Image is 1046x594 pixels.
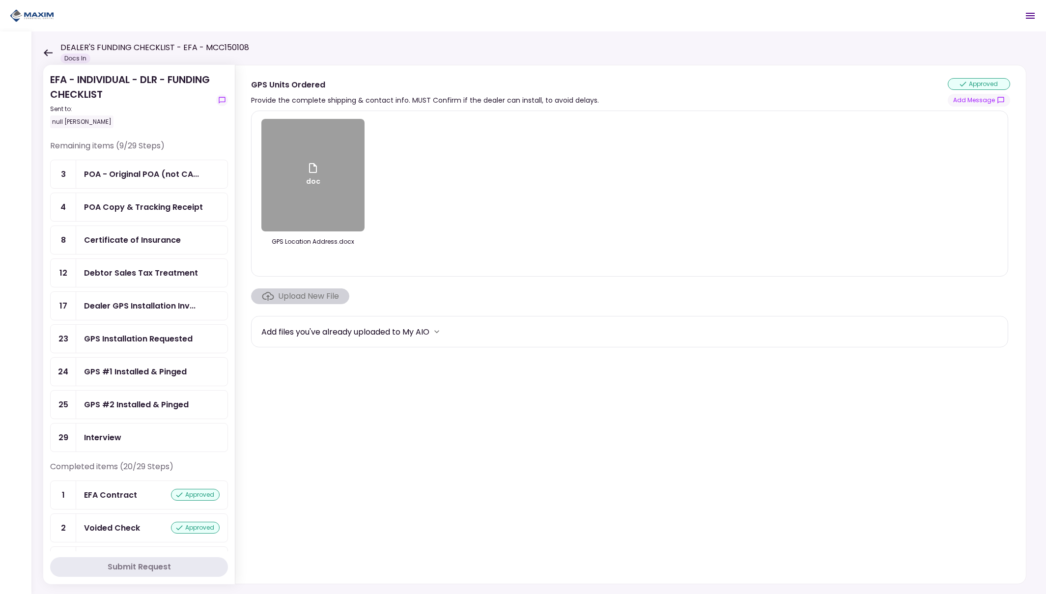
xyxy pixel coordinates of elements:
a: 12Debtor Sales Tax Treatment [50,258,228,287]
div: 2 [51,514,76,542]
a: 17Dealer GPS Installation Invoice [50,291,228,320]
div: GPS #2 Installed & Pinged [84,398,189,411]
span: Click here to upload the required document [251,288,349,304]
div: Sent to: [50,105,212,113]
div: GPS #1 Installed & Pinged [84,366,187,378]
div: 12 [51,259,76,287]
div: GPS Location Address.docx [261,237,365,246]
div: 25 [51,391,76,419]
div: GPS Units OrderedProvide the complete shipping & contact info. MUST Confirm if the dealer can ins... [235,65,1026,584]
button: Open menu [1018,4,1042,28]
a: 25GPS #2 Installed & Pinged [50,390,228,419]
h1: DEALER'S FUNDING CHECKLIST - EFA - MCC150108 [60,42,249,54]
div: EFA Contract [84,489,137,501]
a: 2Voided Checkapproved [50,513,228,542]
div: Voided Check [84,522,140,534]
div: Certificate of Insurance [84,234,181,246]
button: Submit Request [50,557,228,577]
div: Interview [84,431,121,444]
div: 24 [51,358,76,386]
div: Dealer GPS Installation Invoice [84,300,196,312]
a: 8Certificate of Insurance [50,226,228,255]
div: 3 [51,160,76,188]
div: EFA - INDIVIDUAL - DLR - FUNDING CHECKLIST [50,72,212,128]
div: approved [171,489,220,501]
div: Completed items (20/29 Steps) [50,461,228,481]
a: 1EFA Contractapproved [50,481,228,509]
div: Provide the complete shipping & contact info. MUST Confirm if the dealer can install, to avoid de... [251,94,599,106]
img: Partner icon [10,8,54,23]
div: 17 [51,292,76,320]
div: 23 [51,325,76,353]
div: Submit Request [108,561,171,573]
a: 23GPS Installation Requested [50,324,228,353]
div: Add files you've already uploaded to My AIO [261,326,429,338]
a: 3POA - Original POA (not CA or GA) (Received in house) [50,160,228,189]
div: Docs In [60,54,90,63]
div: GPS Installation Requested [84,333,193,345]
div: POA - Original POA (not CA or GA) (Received in house) [84,168,199,180]
div: approved [171,522,220,534]
div: approved [948,78,1010,90]
a: 4POA Copy & Tracking Receipt [50,193,228,222]
button: more [429,324,444,339]
div: Debtor Sales Tax Treatment [84,267,198,279]
div: 4 [51,193,76,221]
div: 5 [51,547,76,575]
a: 24GPS #1 Installed & Pinged [50,357,228,386]
button: show-messages [216,94,228,106]
div: GPS Units Ordered [251,79,599,91]
a: 29Interview [50,423,228,452]
div: 8 [51,226,76,254]
div: Remaining items (9/29 Steps) [50,140,228,160]
div: doc [306,162,320,189]
div: 1 [51,481,76,509]
a: 5Debtor CDL or Driver Licenseapproved [50,546,228,575]
button: show-messages [948,94,1010,107]
div: null [PERSON_NAME] [50,115,113,128]
div: POA Copy & Tracking Receipt [84,201,203,213]
div: 29 [51,424,76,452]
